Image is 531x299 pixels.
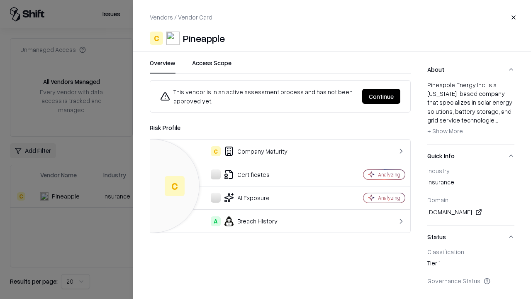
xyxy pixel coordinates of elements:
div: A [211,216,221,226]
div: Tier 1 [427,259,514,270]
div: C [150,32,163,45]
div: Industry [427,167,514,174]
div: About [427,81,514,145]
div: Breach History [157,216,334,226]
div: C [165,176,185,196]
div: Pineapple [183,32,225,45]
div: Classification [427,248,514,255]
div: Quick Info [427,167,514,225]
button: + Show More [427,125,463,138]
div: Analyzing [378,171,400,178]
div: Risk Profile [150,123,411,132]
div: Pineapple Energy Inc. is a [US_STATE]-based company that specializes in solar energy solutions, b... [427,81,514,138]
div: Company Maturity [157,146,334,156]
div: [DOMAIN_NAME] [427,207,514,217]
div: Certificates [157,169,334,179]
span: ... [494,116,498,124]
button: About [427,59,514,81]
button: Status [427,226,514,248]
span: + Show More [427,127,463,135]
p: Vendors / Vendor Card [150,13,212,22]
button: Access Scope [192,59,231,74]
button: Quick Info [427,145,514,167]
div: Domain [427,196,514,203]
button: Overview [150,59,175,74]
div: Governance Status [427,277,514,284]
div: C [211,146,221,156]
div: Analyzing [378,194,400,201]
div: AI Exposure [157,193,334,203]
button: Continue [362,89,400,104]
div: This vendor is in an active assessment process and has not been approved yet. [160,87,356,105]
img: Pineapple [166,32,180,45]
div: insurance [427,178,514,189]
